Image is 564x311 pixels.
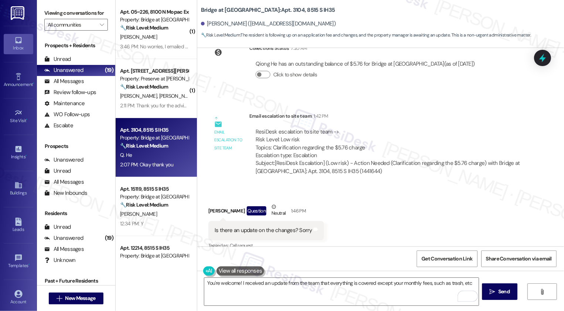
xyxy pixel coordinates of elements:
span: [PERSON_NAME] [120,93,159,99]
span: • [25,153,27,158]
div: Property: Preserve at [PERSON_NAME][GEOGRAPHIC_DATA] [120,75,188,83]
div: Past + Future Residents [37,277,115,285]
span: [PERSON_NAME] [120,34,157,40]
label: Click to show details [273,71,317,79]
div: Neutral [270,203,287,218]
div: Unanswered [44,234,83,242]
span: • [33,81,34,86]
div: 1:46 PM [289,207,306,215]
strong: 🔧 Risk Level: Medium [120,142,168,149]
span: Send [498,288,510,296]
div: WO Follow-ups [44,111,90,118]
button: Share Conversation via email [481,250,557,267]
div: Apt. 15119, 8515 S IH35 [120,185,188,193]
div: Property: Bridge at [GEOGRAPHIC_DATA] [120,134,188,142]
div: Email escalation to site team [249,112,527,122]
label: Viewing conversations for [44,7,108,19]
div: Property: Bridge at [GEOGRAPHIC_DATA] [120,193,188,201]
button: Get Conversation Link [417,250,477,267]
a: Inbox [4,34,33,54]
span: Get Conversation Link [421,255,472,263]
div: Property: Bridge at [GEOGRAPHIC_DATA] [120,252,188,260]
span: • [27,117,28,122]
div: 3:46 PM: No worries, I emailed them a few weeks ago and I saw that I was charged a renewal fee so... [120,43,381,50]
div: Qiong He has an outstanding balance of $5.76 for Bridge at [GEOGRAPHIC_DATA] (as of [DATE]) [256,60,475,68]
div: All Messages [44,178,84,186]
div: Is there an update on the changes? Sorry [215,227,312,234]
div: Collections Status [249,44,289,52]
div: Maintenance [44,100,85,107]
div: Apt. [STREET_ADDRESS][PERSON_NAME] [120,67,188,75]
button: Send [482,283,518,300]
i:  [100,22,104,28]
span: Q. He [120,152,132,158]
div: Property: Bridge at [GEOGRAPHIC_DATA] [120,16,188,24]
div: Prospects [37,142,115,150]
b: Bridge at [GEOGRAPHIC_DATA]: Apt. 3104, 8515 S IH35 [201,6,335,14]
div: (19) [103,65,115,76]
div: ResiDesk escalation to site team -> Risk Level: Low risk Topics: Clarification regarding the $5.7... [256,128,521,160]
div: [PERSON_NAME] [208,203,324,221]
button: New Message [49,293,103,304]
div: 2:07 PM: Okay thank you [120,161,173,168]
div: Unread [44,167,71,175]
div: 12:34 PM: Y [120,220,143,227]
strong: 🔧 Risk Level: Medium [120,83,168,90]
div: [PERSON_NAME] ([EMAIL_ADDRESS][DOMAIN_NAME]) [201,20,336,28]
div: New Inbounds [44,189,87,197]
i:  [540,289,545,295]
a: Account [4,288,33,308]
div: Email escalation to site team [214,128,243,152]
input: All communities [48,19,96,31]
div: Residents [37,210,115,217]
strong: 🔧 Risk Level: Medium [120,24,168,31]
div: All Messages [44,77,84,85]
div: 1:42 PM [312,112,328,120]
span: Share Conversation via email [486,255,552,263]
textarea: To enrich screen reader interactions, please activate Accessibility in Grammarly extension settings [204,278,479,305]
i:  [490,289,495,295]
a: Insights • [4,143,33,163]
a: Templates • [4,252,33,272]
span: • [28,262,30,267]
div: Prospects + Residents [37,42,115,49]
span: [PERSON_NAME] [120,211,157,217]
div: Escalate [44,122,73,129]
span: Call request [230,242,253,249]
strong: 🔧 Risk Level: Medium [201,32,240,38]
a: Leads [4,215,33,235]
div: Review follow-ups [44,89,96,96]
span: : The resident is following up on an application fee and changes, and the property manager is awa... [201,31,531,39]
div: Unanswered [44,156,83,164]
div: (19) [103,232,115,244]
span: New Message [65,294,95,302]
a: Site Visit • [4,107,33,127]
strong: 🔧 Risk Level: Medium [120,201,168,208]
div: Tagged as: [208,240,324,251]
a: Buildings [4,179,33,199]
div: Apt. 3104, 8515 S IH35 [120,126,188,134]
div: Apt. 05~226, 8100 N Mopac Expwy [120,8,188,16]
img: ResiDesk Logo [11,6,26,20]
div: All Messages [44,245,84,253]
div: Unanswered [44,66,83,74]
div: Question [247,206,266,215]
div: Apt. 12214, 8515 S IH35 [120,244,188,252]
div: 7:20 AM [289,44,307,52]
div: Subject: [ResiDesk Escalation] (Low risk) - Action Needed (Clarification regarding the $5.76 char... [256,159,521,175]
div: 2:11 PM: Thank you for the advice [120,102,189,109]
div: Unknown [44,256,76,264]
i:  [57,296,62,301]
div: Unread [44,223,71,231]
div: Unread [44,55,71,63]
span: [PERSON_NAME] [159,93,196,99]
